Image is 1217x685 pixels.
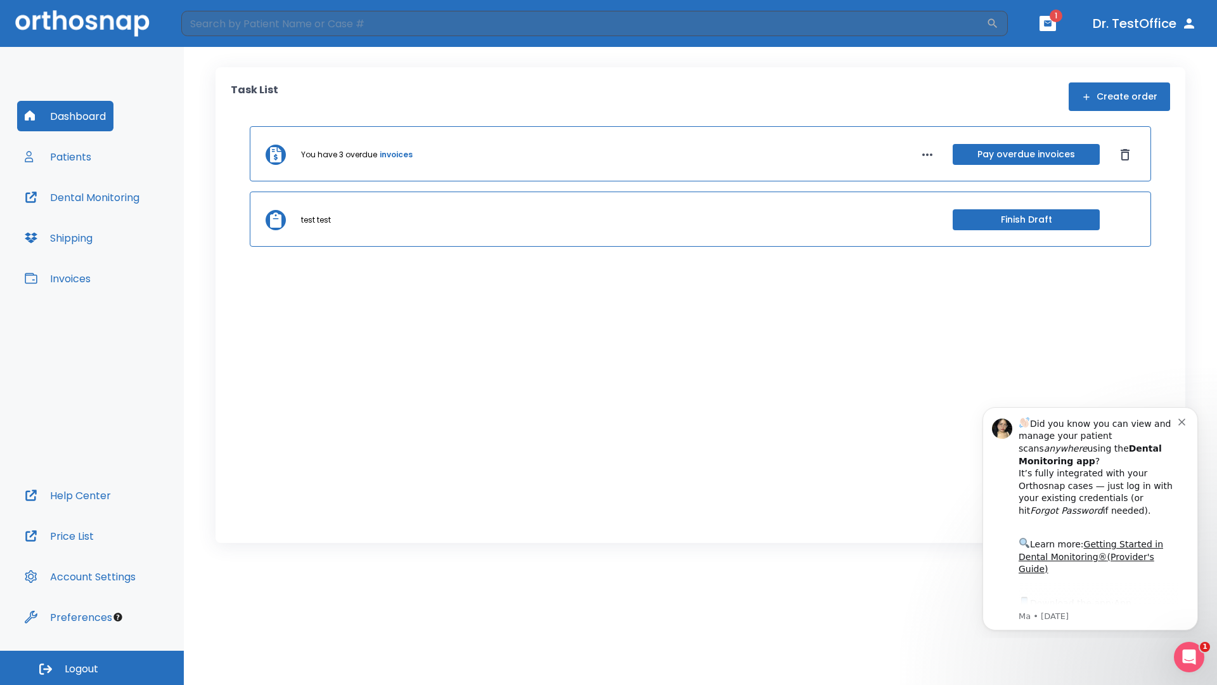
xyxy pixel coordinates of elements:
[17,480,119,511] button: Help Center
[301,214,331,226] p: test test
[1069,82,1170,111] button: Create order
[953,209,1100,230] button: Finish Draft
[1088,12,1202,35] button: Dr. TestOffice
[15,10,150,36] img: Orthosnap
[55,199,215,264] div: Download the app: | ​ Let us know if you need help getting started!
[112,611,124,623] div: Tooltip anchor
[380,149,413,160] a: invoices
[65,662,98,676] span: Logout
[17,561,143,592] button: Account Settings
[17,141,99,172] button: Patients
[17,101,113,131] button: Dashboard
[17,521,101,551] button: Price List
[963,396,1217,638] iframe: Intercom notifications message
[17,182,147,212] button: Dental Monitoring
[1115,145,1135,165] button: Dismiss
[17,223,100,253] button: Shipping
[1174,642,1204,672] iframe: Intercom live chat
[1050,10,1062,22] span: 1
[17,602,120,632] button: Preferences
[215,20,225,30] button: Dismiss notification
[181,11,986,36] input: Search by Patient Name or Case #
[953,144,1100,165] button: Pay overdue invoices
[55,215,215,226] p: Message from Ma, sent 5w ago
[1200,642,1210,652] span: 1
[231,82,278,111] p: Task List
[55,202,168,225] a: App Store
[17,263,98,294] button: Invoices
[301,149,377,160] p: You have 3 overdue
